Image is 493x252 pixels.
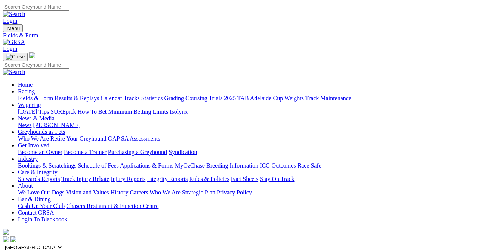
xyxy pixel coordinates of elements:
[18,142,49,148] a: Get Involved
[18,189,64,196] a: We Love Our Dogs
[182,189,215,196] a: Strategic Plan
[108,149,167,155] a: Purchasing a Greyhound
[185,95,207,101] a: Coursing
[175,162,205,169] a: MyOzChase
[18,88,35,95] a: Racing
[18,82,33,88] a: Home
[189,176,229,182] a: Rules & Policies
[124,95,140,101] a: Tracks
[33,122,80,128] a: [PERSON_NAME]
[18,95,490,102] div: Racing
[3,11,25,18] img: Search
[141,95,163,101] a: Statistics
[260,162,296,169] a: ICG Outcomes
[150,189,181,196] a: Who We Are
[18,203,65,209] a: Cash Up Your Club
[18,108,49,115] a: [DATE] Tips
[18,122,31,128] a: News
[18,115,55,122] a: News & Media
[18,156,38,162] a: Industry
[3,46,17,52] a: Login
[3,18,17,24] a: Login
[66,189,109,196] a: Vision and Values
[78,108,107,115] a: How To Bet
[18,196,51,202] a: Bar & Dining
[10,236,16,242] img: twitter.svg
[61,176,109,182] a: Track Injury Rebate
[260,176,294,182] a: Stay On Track
[224,95,283,101] a: 2025 TAB Adelaide Cup
[55,95,99,101] a: Results & Replays
[29,52,35,58] img: logo-grsa-white.png
[3,229,9,235] img: logo-grsa-white.png
[231,176,258,182] a: Fact Sheets
[66,203,158,209] a: Chasers Restaurant & Function Centre
[217,189,252,196] a: Privacy Policy
[78,162,118,169] a: Schedule of Fees
[7,25,20,31] span: Menu
[50,108,76,115] a: SUREpick
[18,135,49,142] a: Who We Are
[3,32,490,39] a: Fields & Form
[297,162,321,169] a: Race Safe
[120,162,173,169] a: Applications & Forms
[18,209,54,216] a: Contact GRSA
[18,162,76,169] a: Bookings & Scratchings
[18,108,490,115] div: Wagering
[111,176,145,182] a: Injury Reports
[18,162,490,169] div: Industry
[3,53,28,61] button: Toggle navigation
[18,122,490,129] div: News & Media
[18,129,65,135] a: Greyhounds as Pets
[3,61,69,69] input: Search
[18,135,490,142] div: Greyhounds as Pets
[6,54,25,60] img: Close
[169,149,197,155] a: Syndication
[170,108,188,115] a: Isolynx
[108,135,160,142] a: GAP SA Assessments
[64,149,107,155] a: Become a Trainer
[101,95,122,101] a: Calendar
[18,102,41,108] a: Wagering
[284,95,304,101] a: Weights
[50,135,107,142] a: Retire Your Greyhound
[18,149,62,155] a: Become an Owner
[3,24,23,32] button: Toggle navigation
[206,162,258,169] a: Breeding Information
[147,176,188,182] a: Integrity Reports
[110,189,128,196] a: History
[209,95,222,101] a: Trials
[18,176,490,182] div: Care & Integrity
[18,95,53,101] a: Fields & Form
[18,216,67,222] a: Login To Blackbook
[305,95,351,101] a: Track Maintenance
[18,169,58,175] a: Care & Integrity
[3,3,69,11] input: Search
[3,236,9,242] img: facebook.svg
[130,189,148,196] a: Careers
[3,69,25,76] img: Search
[108,108,168,115] a: Minimum Betting Limits
[18,149,490,156] div: Get Involved
[18,182,33,189] a: About
[18,189,490,196] div: About
[164,95,184,101] a: Grading
[3,39,25,46] img: GRSA
[18,203,490,209] div: Bar & Dining
[18,176,60,182] a: Stewards Reports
